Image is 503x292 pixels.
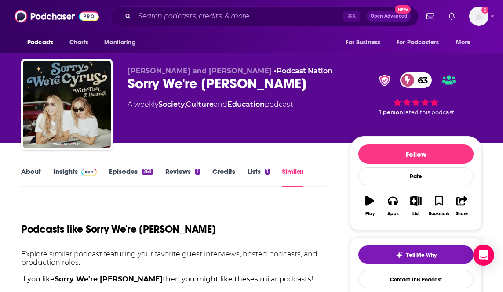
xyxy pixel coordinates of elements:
[405,190,427,222] button: List
[469,7,488,26] img: User Profile
[379,109,403,115] span: 1 person
[282,167,303,187] a: Similar
[185,100,186,108] span: ,
[277,67,332,75] a: Podcast Nation
[21,274,327,285] p: If you like then you might like these similar podcasts !
[27,36,53,49] span: Podcasts
[427,190,450,222] button: Bookmark
[346,36,380,49] span: For Business
[109,167,153,187] a: Episodes268
[15,8,99,25] img: Podchaser - Follow, Share and Rate Podcasts
[365,211,375,216] div: Play
[358,245,474,264] button: tell me why sparkleTell Me Why
[376,75,393,86] img: verified Badge
[350,67,482,121] div: verified Badge63 1 personrated this podcast
[265,169,270,175] div: 1
[400,72,432,88] a: 63
[186,100,214,108] a: Culture
[397,36,439,49] span: For Podcasters
[98,34,147,51] button: open menu
[69,36,88,49] span: Charts
[158,100,185,108] a: Society
[469,7,488,26] span: Logged in as christinamorris
[21,34,65,51] button: open menu
[21,250,327,267] p: Explore similar podcast featuring your favorite guest interviews, hosted podcasts, and production...
[165,167,200,187] a: Reviews1
[128,99,293,110] div: A weekly podcast
[367,11,411,22] button: Open AdvancedNew
[55,275,163,283] strong: Sorry We're [PERSON_NAME]
[358,167,474,185] div: Rate
[110,6,419,26] div: Search podcasts, credits, & more...
[391,34,452,51] button: open menu
[481,7,488,14] svg: Add a profile image
[21,223,215,236] h1: Podcasts like Sorry We're [PERSON_NAME]
[227,100,265,108] a: Education
[387,211,399,216] div: Apps
[456,36,471,49] span: More
[53,167,97,187] a: InsightsPodchaser Pro
[195,169,200,175] div: 1
[343,11,360,22] span: ⌘ K
[456,211,468,216] div: Share
[104,36,135,49] span: Monitoring
[214,100,227,108] span: and
[406,252,437,259] span: Tell Me Why
[81,169,97,176] img: Podchaser Pro
[248,167,270,187] a: Lists1
[381,190,404,222] button: Apps
[135,9,343,23] input: Search podcasts, credits, & more...
[274,67,332,75] span: •
[358,271,474,288] a: Contact This Podcast
[403,109,454,115] span: rated this podcast
[128,67,272,75] span: [PERSON_NAME] and [PERSON_NAME]
[23,61,111,148] img: Sorry We're Cyrus
[445,9,459,24] a: Show notifications dropdown
[451,190,474,222] button: Share
[21,167,41,187] a: About
[395,5,411,14] span: New
[142,169,153,175] div: 268
[64,34,94,51] a: Charts
[371,14,407,18] span: Open Advanced
[412,211,419,216] div: List
[212,167,235,187] a: Credits
[423,9,438,24] a: Show notifications dropdown
[469,7,488,26] button: Show profile menu
[409,72,432,88] span: 63
[358,190,381,222] button: Play
[339,34,391,51] button: open menu
[429,211,449,216] div: Bookmark
[396,252,403,259] img: tell me why sparkle
[473,245,494,266] div: Open Intercom Messenger
[450,34,482,51] button: open menu
[358,144,474,164] button: Follow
